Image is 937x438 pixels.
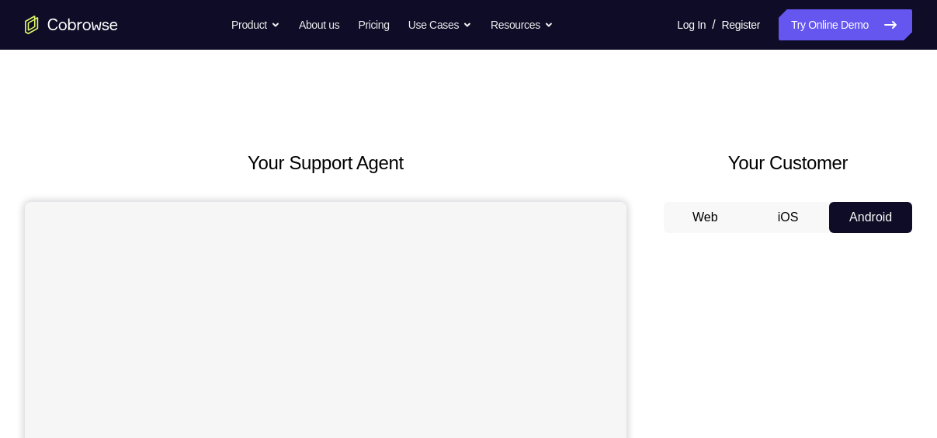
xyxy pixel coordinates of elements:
h2: Your Support Agent [25,149,626,177]
button: Android [829,202,912,233]
button: Use Cases [408,9,472,40]
a: Try Online Demo [779,9,912,40]
a: Pricing [358,9,389,40]
button: iOS [747,202,830,233]
button: Product [231,9,280,40]
a: Register [722,9,760,40]
span: / [712,16,715,34]
h2: Your Customer [664,149,912,177]
button: Resources [491,9,554,40]
a: Go to the home page [25,16,118,34]
a: About us [299,9,339,40]
a: Log In [677,9,706,40]
button: Web [664,202,747,233]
